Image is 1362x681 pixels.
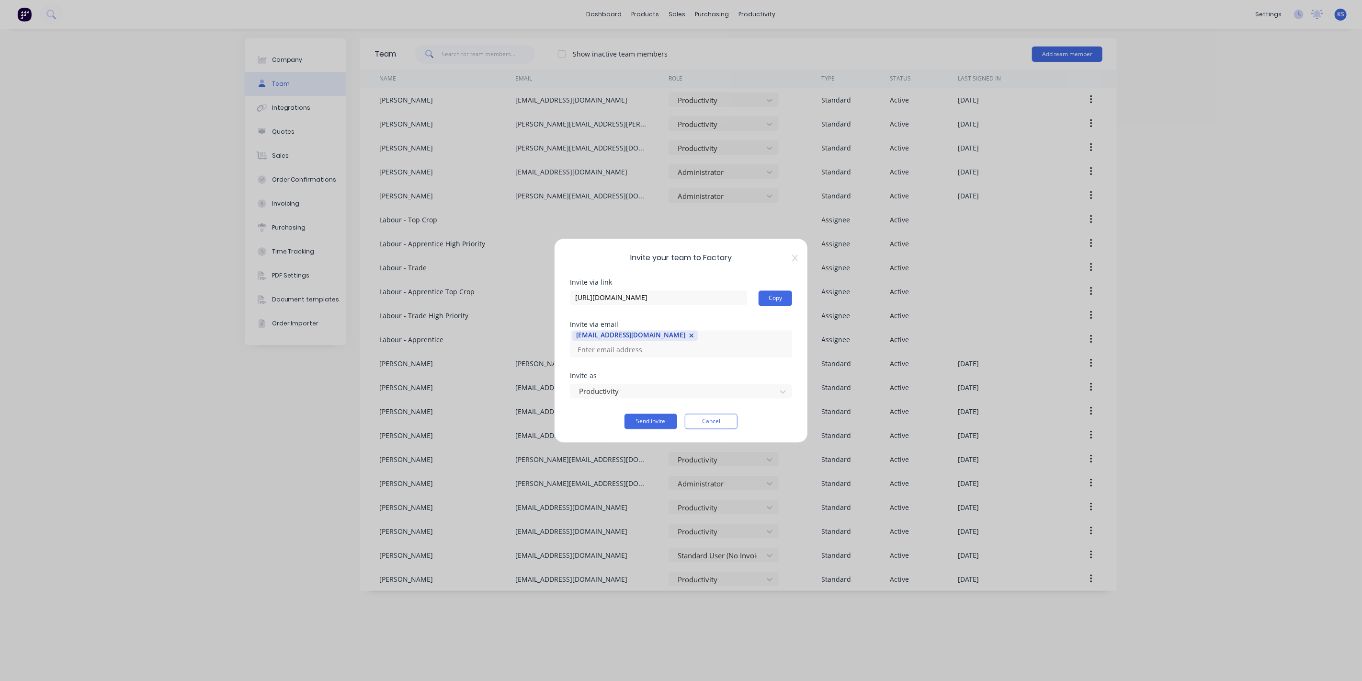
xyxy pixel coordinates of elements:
[685,414,738,429] button: Cancel
[759,290,792,306] button: Copy
[570,321,792,328] div: Invite via email
[570,279,792,286] div: Invite via link
[624,414,677,429] button: Send invite
[570,372,792,379] div: Invite as
[572,343,668,357] input: Enter email address
[570,252,792,264] span: Invite your team to Factory
[576,331,685,340] div: [EMAIL_ADDRESS][DOMAIN_NAME]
